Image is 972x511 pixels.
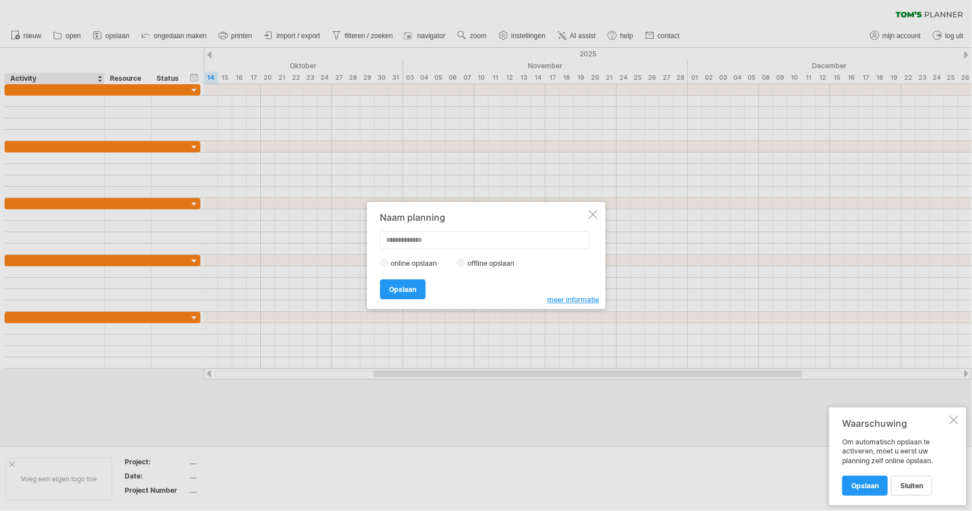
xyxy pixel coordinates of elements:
span: sluiten [900,481,923,490]
div: Om automatisch opslaan te activeren, moet u eerst uw planning zelf online opslaan. [842,438,947,495]
div: Naam planning [380,212,586,222]
a: Opslaan [842,476,888,496]
span: Opslaan [851,481,879,490]
div: Waarschuwing [842,418,947,429]
label: online opslaan [388,259,446,267]
label: offline opslaan [465,259,524,267]
a: Opslaan [380,279,425,299]
span: Opslaan [389,285,416,294]
a: sluiten [891,476,932,496]
span: meer informatie [547,295,599,304]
